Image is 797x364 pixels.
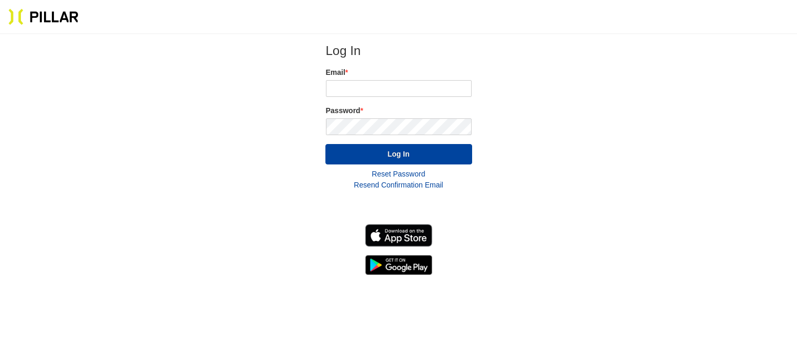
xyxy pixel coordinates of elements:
a: Resend Confirmation Email [354,181,443,189]
button: Log In [325,144,472,164]
img: Pillar Technologies [8,8,79,25]
a: Reset Password [372,170,425,178]
img: Get it on Google Play [365,255,432,275]
h2: Log In [326,43,472,59]
img: Download on the App Store [365,224,432,247]
label: Email [326,67,472,78]
label: Password [326,105,472,116]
